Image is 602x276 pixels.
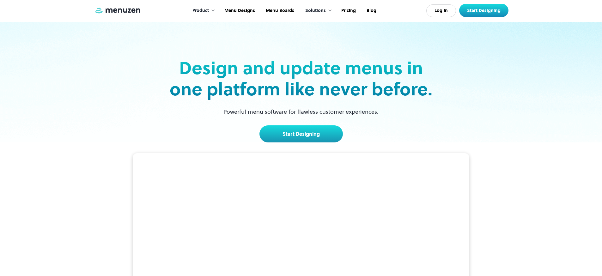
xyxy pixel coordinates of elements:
h2: Design and update menus in one platform like never before. [168,57,435,100]
p: Powerful menu software for flawless customer experiences. [216,107,386,116]
a: Menu Designs [218,1,260,21]
div: Product [192,7,209,14]
a: Blog [361,1,381,21]
div: Solutions [305,7,326,14]
a: Start Designing [459,4,508,17]
a: Menu Boards [260,1,299,21]
a: Pricing [335,1,361,21]
div: Solutions [299,1,335,21]
div: Product [186,1,218,21]
a: Log In [426,4,456,17]
a: Start Designing [259,125,343,142]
